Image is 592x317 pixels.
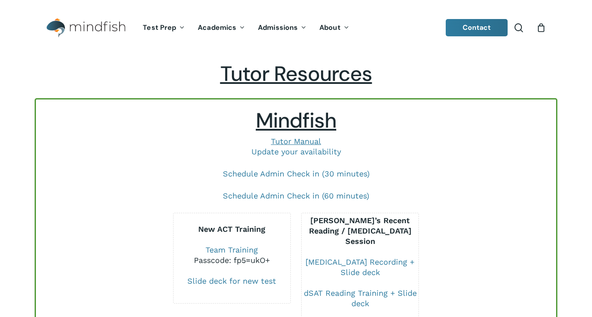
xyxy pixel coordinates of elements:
a: [MEDICAL_DATA] Recording + Slide deck [306,257,415,277]
span: Academics [198,23,236,32]
a: dSAT Reading Training + Slide deck [304,288,417,308]
a: Contact [446,19,508,36]
div: Passcode: fp5=ukO+ [174,255,291,266]
a: Schedule Admin Check in (30 minutes) [223,169,370,178]
span: Contact [463,23,491,32]
a: Schedule Admin Check in (60 minutes) [223,191,369,200]
span: Tutor Resources [220,60,372,87]
span: Test Prep [143,23,176,32]
a: Academics [191,24,251,32]
span: Mindfish [256,107,336,134]
a: Admissions [251,24,313,32]
a: Test Prep [136,24,191,32]
b: New ACT Training [198,224,265,234]
a: Update your availability [251,147,341,156]
a: About [313,24,356,32]
b: [PERSON_NAME]’s Recent Reading / [MEDICAL_DATA] Session [309,216,412,246]
a: Tutor Manual [271,137,321,146]
header: Main Menu [35,12,557,44]
a: Slide deck for new test [187,276,276,285]
span: About [319,23,341,32]
nav: Main Menu [136,12,355,44]
span: Admissions [258,23,298,32]
a: Team Training [206,245,258,254]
